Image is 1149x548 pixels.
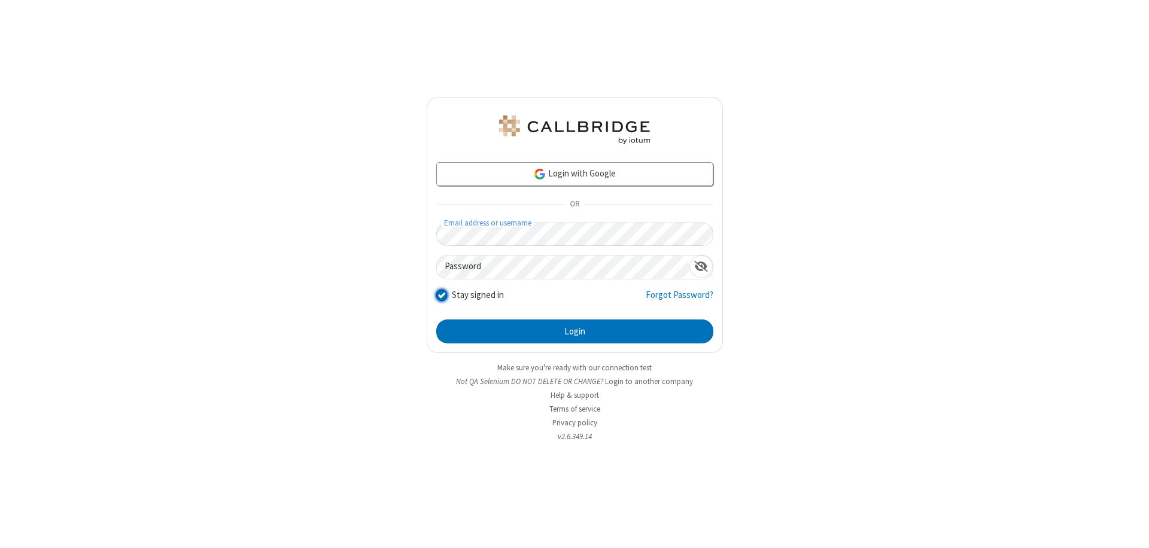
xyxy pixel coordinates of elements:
img: QA Selenium DO NOT DELETE OR CHANGE [497,115,652,144]
li: Not QA Selenium DO NOT DELETE OR CHANGE? [427,376,723,387]
a: Privacy policy [552,418,597,428]
a: Make sure you're ready with our connection test [497,363,652,373]
li: v2.6.349.14 [427,431,723,442]
img: google-icon.png [533,168,546,181]
button: Login to another company [605,376,693,387]
a: Forgot Password? [646,288,713,311]
a: Help & support [551,390,599,400]
div: Show password [689,255,713,278]
label: Stay signed in [452,288,504,302]
span: OR [565,196,584,213]
button: Login [436,319,713,343]
input: Email address or username [436,223,713,246]
a: Login with Google [436,162,713,186]
a: Terms of service [549,404,600,414]
input: Password [437,255,689,279]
